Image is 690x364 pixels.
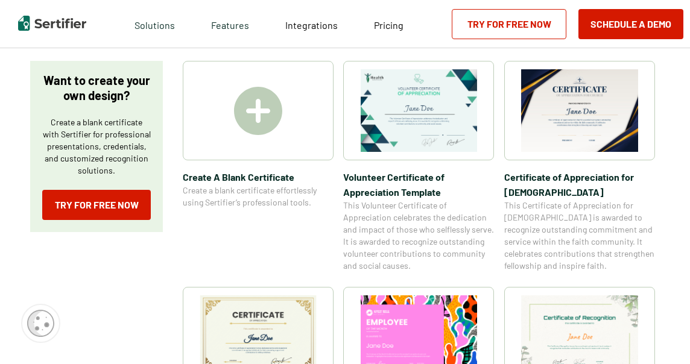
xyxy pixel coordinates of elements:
[374,19,404,31] span: Pricing
[285,16,338,31] a: Integrations
[343,199,494,272] span: This Volunteer Certificate of Appreciation celebrates the dedication and impact of those who self...
[18,16,86,31] img: Sertifier | Digital Credentialing Platform
[183,169,334,184] span: Create A Blank Certificate
[211,16,249,31] span: Features
[183,184,334,209] span: Create a blank certificate effortlessly using Sertifier’s professional tools.
[135,16,175,31] span: Solutions
[343,169,494,199] span: Volunteer Certificate of Appreciation Template
[27,310,54,337] img: Cookie Popup Icon
[504,169,655,199] span: Certificate of Appreciation for [DEMOGRAPHIC_DATA]​
[42,116,151,177] p: Create a blank certificate with Sertifier for professional presentations, credentials, and custom...
[521,69,638,152] img: Certificate of Appreciation for Church​
[234,87,282,135] img: Create A Blank Certificate
[630,306,690,364] iframe: Chat Widget
[374,16,404,31] a: Pricing
[285,19,338,31] span: Integrations
[42,73,151,103] p: Want to create your own design?
[504,199,655,272] span: This Certificate of Appreciation for [DEMOGRAPHIC_DATA] is awarded to recognize outstanding commi...
[504,61,655,272] a: Certificate of Appreciation for Church​Certificate of Appreciation for [DEMOGRAPHIC_DATA]​This Ce...
[452,9,566,39] a: Try for Free Now
[42,190,151,220] a: Try for Free Now
[578,9,683,39] button: Schedule a Demo
[343,61,494,272] a: Volunteer Certificate of Appreciation TemplateVolunteer Certificate of Appreciation TemplateThis ...
[361,69,478,152] img: Volunteer Certificate of Appreciation Template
